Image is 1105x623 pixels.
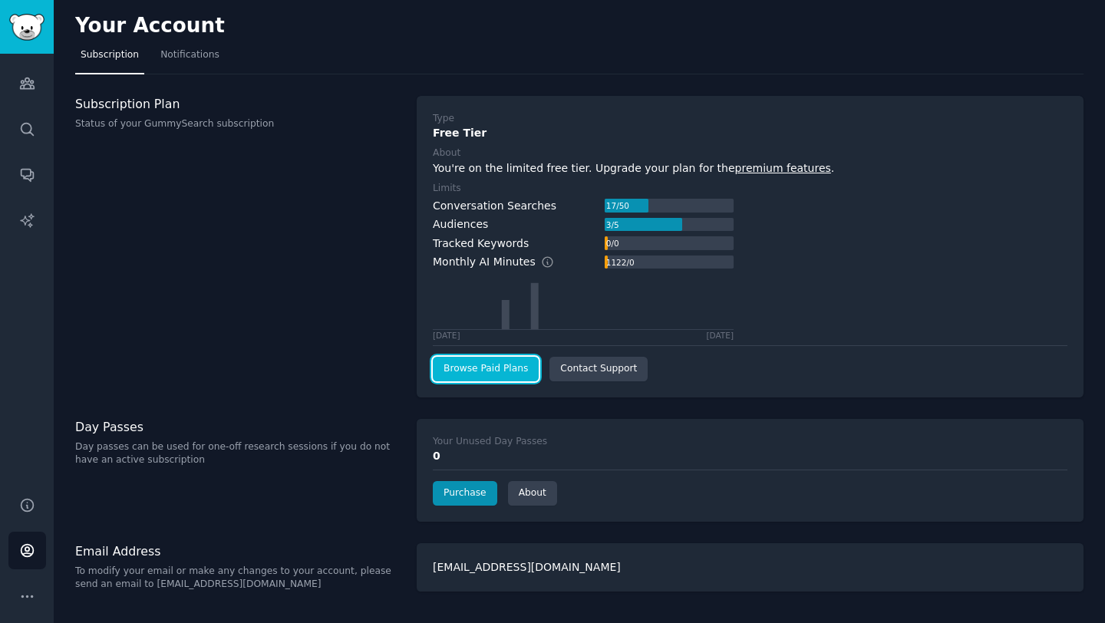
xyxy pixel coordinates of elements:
div: You're on the limited free tier. Upgrade your plan for the . [433,160,1067,176]
a: About [508,481,557,506]
h3: Email Address [75,543,401,559]
h2: Your Account [75,14,225,38]
img: GummySearch logo [9,14,45,41]
h3: Subscription Plan [75,96,401,112]
span: Notifications [160,48,219,62]
div: 17 / 50 [605,199,631,213]
div: Monthly AI Minutes [433,254,570,270]
div: Limits [433,182,461,196]
div: Free Tier [433,125,1067,141]
a: Notifications [155,43,225,74]
div: Tracked Keywords [433,236,529,252]
div: Conversation Searches [433,198,556,214]
div: Your Unused Day Passes [433,435,547,449]
div: 1122 / 0 [605,255,635,269]
div: Audiences [433,216,488,232]
a: Purchase [433,481,497,506]
div: [EMAIL_ADDRESS][DOMAIN_NAME] [417,543,1084,592]
a: Contact Support [549,357,648,381]
div: About [433,147,460,160]
a: premium features [735,162,831,174]
h3: Day Passes [75,419,401,435]
a: Subscription [75,43,144,74]
span: Subscription [81,48,139,62]
div: [DATE] [706,330,734,341]
div: 0 / 0 [605,236,620,250]
p: Status of your GummySearch subscription [75,117,401,131]
div: Type [433,112,454,126]
p: To modify your email or make any changes to your account, please send an email to [EMAIL_ADDRESS]... [75,565,401,592]
div: [DATE] [433,330,460,341]
a: Browse Paid Plans [433,357,539,381]
p: Day passes can be used for one-off research sessions if you do not have an active subscription [75,440,401,467]
div: 3 / 5 [605,218,620,232]
div: 0 [433,448,1067,464]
